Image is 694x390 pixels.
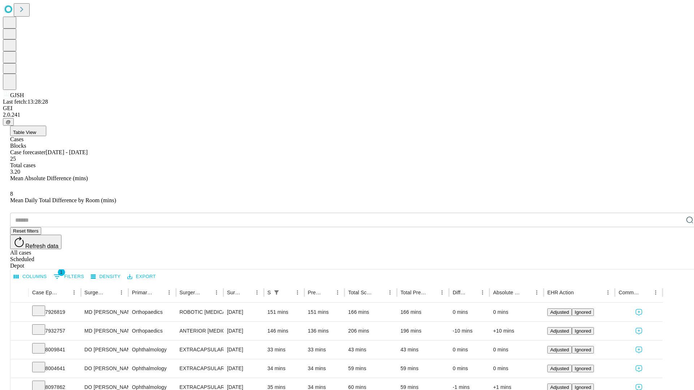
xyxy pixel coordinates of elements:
[348,290,374,295] div: Total Scheduled Duration
[14,306,25,319] button: Expand
[10,235,61,249] button: Refresh data
[575,347,591,352] span: Ignored
[32,359,77,378] div: 8004641
[348,341,393,359] div: 43 mins
[32,341,77,359] div: 8009841
[271,287,282,298] div: 1 active filter
[550,347,569,352] span: Adjusted
[180,290,201,295] div: Surgery Name
[10,175,88,181] span: Mean Absolute Difference (mins)
[267,322,301,340] div: 146 mins
[453,359,486,378] div: 0 mins
[477,287,488,298] button: Menu
[267,341,301,359] div: 33 mins
[132,359,172,378] div: Ophthalmology
[400,303,446,321] div: 166 mins
[308,303,341,321] div: 151 mins
[547,346,572,354] button: Adjusted
[282,287,292,298] button: Sort
[467,287,477,298] button: Sort
[550,385,569,390] span: Adjusted
[132,290,153,295] div: Primary Service
[10,92,24,98] span: GJSH
[132,322,172,340] div: Orthopaedics
[3,118,14,126] button: @
[453,322,486,340] div: -10 mins
[180,322,220,340] div: ANTERIOR [MEDICAL_DATA] TOTAL HIP
[180,341,220,359] div: EXTRACAPSULAR CATARACT REMOVAL WITH [MEDICAL_DATA]
[106,287,116,298] button: Sort
[85,341,125,359] div: DO [PERSON_NAME]
[58,269,65,276] span: 1
[574,287,584,298] button: Sort
[125,271,158,282] button: Export
[400,322,446,340] div: 196 mins
[227,341,260,359] div: [DATE]
[3,105,691,112] div: GEI
[575,309,591,315] span: Ignored
[227,290,241,295] div: Surgery Date
[6,119,11,125] span: @
[211,287,222,298] button: Menu
[267,290,271,295] div: Scheduled In Room Duration
[427,287,437,298] button: Sort
[308,322,341,340] div: 136 mins
[69,287,79,298] button: Menu
[348,322,393,340] div: 206 mins
[3,99,48,105] span: Last fetch: 13:28:28
[3,112,691,118] div: 2.0.241
[575,385,591,390] span: Ignored
[308,290,322,295] div: Predicted In Room Duration
[493,322,540,340] div: +10 mins
[10,162,35,168] span: Total cases
[493,303,540,321] div: 0 mins
[10,191,13,197] span: 8
[603,287,613,298] button: Menu
[10,169,20,175] span: 3.20
[292,287,303,298] button: Menu
[32,290,58,295] div: Case Epic Id
[400,341,446,359] div: 43 mins
[85,303,125,321] div: MD [PERSON_NAME] [PERSON_NAME] Md
[252,287,262,298] button: Menu
[227,322,260,340] div: [DATE]
[14,344,25,356] button: Expand
[32,303,77,321] div: 7926819
[132,341,172,359] div: Ophthalmology
[493,341,540,359] div: 0 mins
[547,308,572,316] button: Adjusted
[308,359,341,378] div: 34 mins
[180,359,220,378] div: EXTRACAPSULAR CATARACT REMOVAL WITH [MEDICAL_DATA]
[550,309,569,315] span: Adjusted
[132,303,172,321] div: Orthopaedics
[572,308,594,316] button: Ignored
[400,359,446,378] div: 59 mins
[641,287,651,298] button: Sort
[10,197,116,203] span: Mean Daily Total Difference by Room (mins)
[227,359,260,378] div: [DATE]
[227,303,260,321] div: [DATE]
[10,126,46,136] button: Table View
[348,303,393,321] div: 166 mins
[46,149,87,155] span: [DATE] - [DATE]
[59,287,69,298] button: Sort
[180,303,220,321] div: ROBOTIC [MEDICAL_DATA] KNEE TOTAL
[453,341,486,359] div: 0 mins
[547,290,574,295] div: EHR Action
[85,290,106,295] div: Surgeon Name
[267,303,301,321] div: 151 mins
[13,228,38,234] span: Reset filters
[154,287,164,298] button: Sort
[651,287,661,298] button: Menu
[13,130,36,135] span: Table View
[572,327,594,335] button: Ignored
[164,287,174,298] button: Menu
[25,243,59,249] span: Refresh data
[322,287,333,298] button: Sort
[32,322,77,340] div: 7932757
[89,271,123,282] button: Density
[52,271,86,282] button: Show filters
[14,363,25,375] button: Expand
[267,359,301,378] div: 34 mins
[400,290,427,295] div: Total Predicted Duration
